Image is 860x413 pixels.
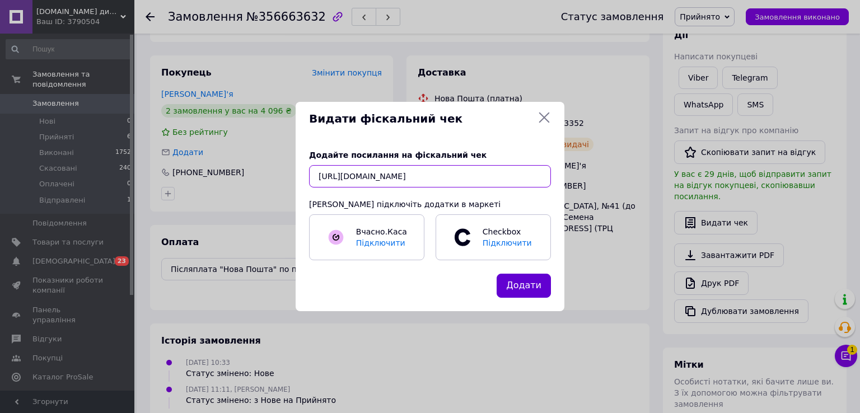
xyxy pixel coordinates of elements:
span: Додайте посилання на фіскальний чек [309,151,487,159]
span: Видати фіскальний чек [309,111,533,127]
input: URL чека [309,165,551,187]
a: Вчасно.КасаПідключити [309,214,424,260]
span: Підключити [356,238,405,247]
span: Checkbox [477,226,539,248]
span: Підключити [483,238,532,247]
span: Вчасно.Каса [356,227,407,236]
div: [PERSON_NAME] підключіть додатки в маркеті [309,199,551,210]
a: CheckboxПідключити [436,214,551,260]
button: Додати [497,274,551,298]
